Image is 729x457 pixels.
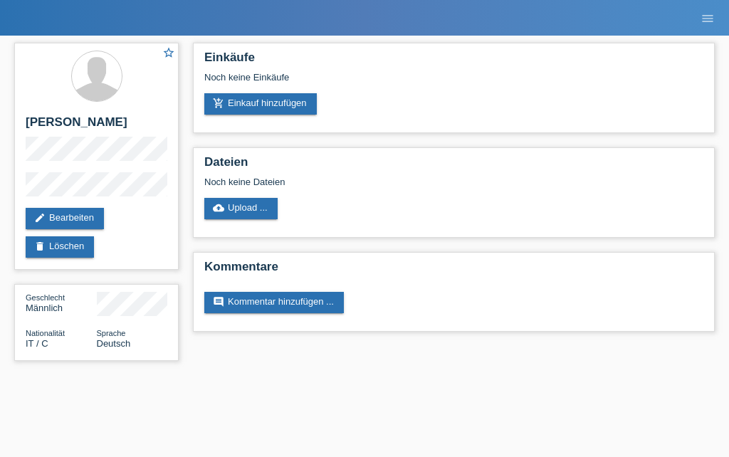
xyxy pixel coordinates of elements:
h2: [PERSON_NAME] [26,115,167,137]
i: cloud_upload [213,202,224,214]
i: menu [701,11,715,26]
i: edit [34,212,46,224]
div: Noch keine Dateien [204,177,561,187]
i: add_shopping_cart [213,98,224,109]
span: Sprache [97,329,126,337]
a: menu [693,14,722,22]
a: editBearbeiten [26,208,104,229]
span: Nationalität [26,329,65,337]
i: comment [213,296,224,308]
a: add_shopping_cartEinkauf hinzufügen [204,93,317,115]
i: star_border [162,46,175,59]
i: delete [34,241,46,252]
div: Noch keine Einkäufe [204,72,703,93]
a: deleteLöschen [26,236,94,258]
a: cloud_uploadUpload ... [204,198,278,219]
div: Männlich [26,292,97,313]
a: commentKommentar hinzufügen ... [204,292,344,313]
h2: Einkäufe [204,51,703,72]
span: Geschlecht [26,293,65,302]
h2: Kommentare [204,260,703,281]
span: Deutsch [97,338,131,349]
a: star_border [162,46,175,61]
h2: Dateien [204,155,703,177]
span: Italien / C / 09.05.1998 [26,338,48,349]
